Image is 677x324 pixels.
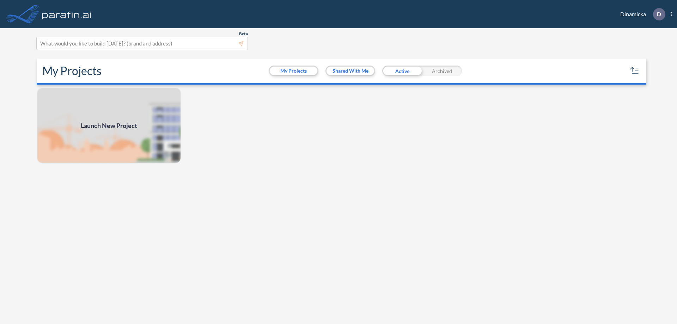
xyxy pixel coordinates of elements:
[610,8,672,20] div: Dinamicka
[42,64,102,78] h2: My Projects
[37,87,181,164] a: Launch New Project
[81,121,137,130] span: Launch New Project
[239,31,248,37] span: Beta
[41,7,93,21] img: logo
[327,67,374,75] button: Shared With Me
[37,87,181,164] img: add
[382,66,422,76] div: Active
[629,65,640,77] button: sort
[422,66,462,76] div: Archived
[657,11,661,17] p: D
[270,67,317,75] button: My Projects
